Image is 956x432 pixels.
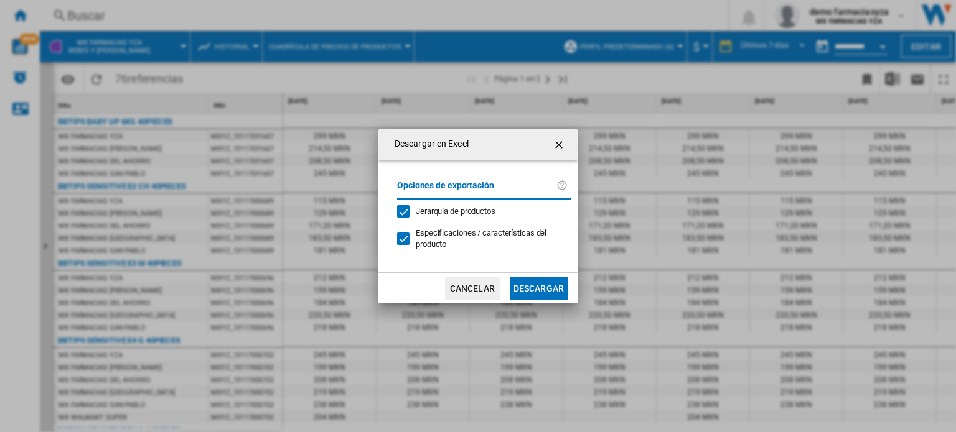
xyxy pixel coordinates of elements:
[397,206,561,218] md-checkbox: Jerarquía de productos
[510,277,568,300] button: Descargar
[548,132,573,157] button: getI18NText('BUTTONS.CLOSE_DIALOG')
[416,228,546,249] span: Especificaciones / características del producto
[445,277,500,300] button: Cancelar
[388,138,469,150] h4: Descargar en Excel
[416,227,571,250] div: Solo se aplica a la Visión Categoría
[416,206,495,216] span: Jerarquía de productos
[397,178,556,201] label: Opciones de exportación
[553,137,568,152] ng-md-icon: getI18NText('BUTTONS.CLOSE_DIALOG')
